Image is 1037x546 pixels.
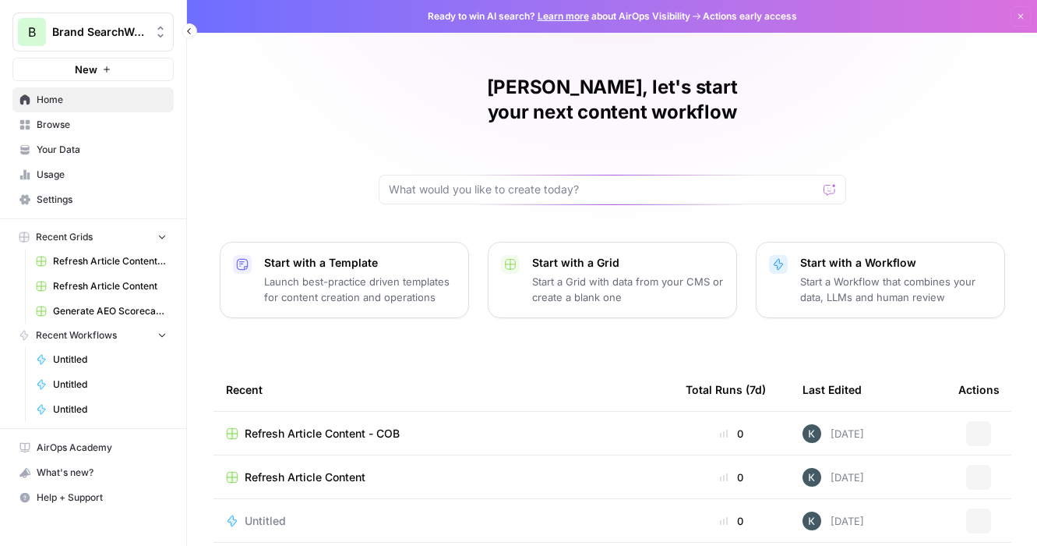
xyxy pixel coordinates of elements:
a: Untitled [29,372,174,397]
span: Untitled [53,402,167,417]
span: Browse [37,118,167,132]
button: Recent Workflows [12,324,174,347]
button: Workspace: Brand SearchWorks [12,12,174,51]
span: Actions early access [703,9,797,23]
div: Total Runs (7d) [686,368,766,411]
a: Refresh Article Content [29,274,174,299]
a: Refresh Article Content [226,470,661,485]
div: 0 [686,513,778,529]
a: Settings [12,187,174,212]
a: Learn more [538,10,589,22]
p: Start a Grid with data from your CMS or create a blank one [532,274,724,305]
img: wnnsdyqcbyll0xvaac1xmfh8kzbf [802,468,821,487]
div: Last Edited [802,368,862,411]
button: Help + Support [12,485,174,510]
span: Untitled [53,353,167,367]
div: 0 [686,470,778,485]
span: Untitled [53,378,167,392]
span: Recent Grids [36,230,93,244]
input: What would you like to create today? [389,182,817,197]
span: Help + Support [37,491,167,505]
a: Untitled [226,513,661,529]
button: New [12,58,174,81]
span: Generate AEO Scorecard - COB [53,304,167,318]
div: Recent [226,368,661,411]
a: Home [12,87,174,112]
span: Usage [37,168,167,182]
span: Refresh Article Content [245,470,365,485]
a: Browse [12,112,174,137]
a: Usage [12,162,174,187]
button: What's new? [12,460,174,485]
p: Start with a Workflow [800,255,992,271]
span: Brand SearchWorks [52,24,146,40]
span: Ready to win AI search? about AirOps Visibility [428,9,690,23]
img: wnnsdyqcbyll0xvaac1xmfh8kzbf [802,424,821,443]
img: wnnsdyqcbyll0xvaac1xmfh8kzbf [802,512,821,530]
p: Start a Workflow that combines your data, LLMs and human review [800,274,992,305]
button: Start with a GridStart a Grid with data from your CMS or create a blank one [488,242,737,318]
p: Start with a Grid [532,255,724,271]
span: Recent Workflows [36,328,117,342]
span: New [75,62,97,77]
p: Start with a Template [264,255,456,271]
div: [DATE] [802,468,864,487]
span: B [28,23,36,41]
a: Untitled [29,397,174,422]
button: Start with a WorkflowStart a Workflow that combines your data, LLMs and human review [756,242,1005,318]
p: Launch best-practice driven templates for content creation and operations [264,274,456,305]
span: Settings [37,193,167,207]
span: Untitled [245,513,286,529]
span: Home [37,93,167,107]
span: Refresh Article Content - COB [245,426,400,441]
div: [DATE] [802,424,864,443]
a: AirOps Academy [12,435,174,460]
span: Refresh Article Content - COB [53,254,167,268]
a: Untitled [29,347,174,372]
span: Your Data [37,143,167,157]
span: Refresh Article Content [53,279,167,293]
a: Generate AEO Scorecard - COB [29,299,174,324]
a: Refresh Article Content - COB [29,249,174,274]
div: [DATE] [802,512,864,530]
a: Refresh Article Content - COB [226,426,661,441]
div: Actions [958,368,1000,411]
button: Recent Grids [12,225,174,249]
button: Start with a TemplateLaunch best-practice driven templates for content creation and operations [220,242,469,318]
div: What's new? [13,461,173,484]
h1: [PERSON_NAME], let's start your next content workflow [379,75,846,125]
div: 0 [686,426,778,441]
a: Your Data [12,137,174,162]
span: AirOps Academy [37,441,167,455]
